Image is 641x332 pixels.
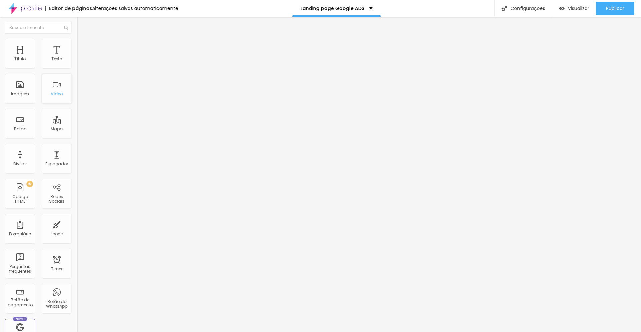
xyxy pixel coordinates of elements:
[559,6,565,11] img: view-1.svg
[9,232,31,236] div: Formulário
[13,317,27,321] div: Novo
[45,6,92,11] div: Editor de páginas
[51,57,62,61] div: Texto
[606,6,624,11] span: Publicar
[64,26,68,30] img: Icone
[13,162,27,166] div: Divisor
[14,127,26,131] div: Botão
[501,6,507,11] img: Icone
[92,6,178,11] div: Alterações salvas automaticamente
[51,92,63,96] div: Vídeo
[43,194,70,204] div: Redes Sociais
[14,57,26,61] div: Título
[51,232,63,236] div: Ícone
[7,298,33,307] div: Botão de pagamento
[7,194,33,204] div: Código HTML
[77,17,641,332] iframe: Editor
[596,2,634,15] button: Publicar
[552,2,596,15] button: Visualizar
[11,92,29,96] div: Imagem
[51,127,63,131] div: Mapa
[568,6,589,11] span: Visualizar
[300,6,364,11] p: Landing page Google ADS
[43,299,70,309] div: Botão do WhatsApp
[7,264,33,274] div: Perguntas frequentes
[45,162,68,166] div: Espaçador
[51,267,62,271] div: Timer
[5,22,72,34] input: Buscar elemento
